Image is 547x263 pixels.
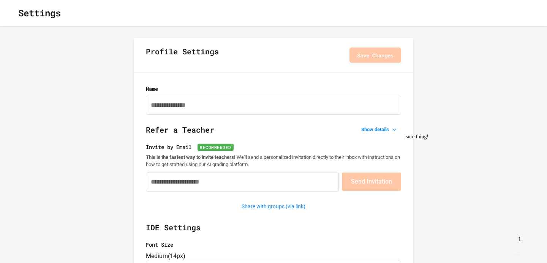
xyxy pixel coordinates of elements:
[3,3,140,9] div: sure thing!
[198,144,234,151] span: Recommended
[146,143,401,151] label: Invite by Email
[349,48,401,63] button: Save Changes
[358,124,401,135] button: Show details
[146,124,401,143] h2: Refer a Teacher
[146,252,401,261] div: Medium ( 14px )
[146,46,219,65] h2: Profile Settings
[18,6,61,20] h1: Settings
[146,154,401,168] p: We'll send a personalized invitation directly to their inbox with instructions on how to get star...
[146,85,401,93] label: Name
[238,201,309,212] button: Share with groups (via link)
[146,222,401,241] h2: IDE Settings
[403,131,539,229] iframe: chat widget
[3,3,26,9] span: sure thing!
[146,241,401,249] label: Font Size
[515,233,539,255] iframe: chat widget
[342,173,401,191] button: Send Invitation
[146,154,236,160] strong: This is the fastest way to invite teachers!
